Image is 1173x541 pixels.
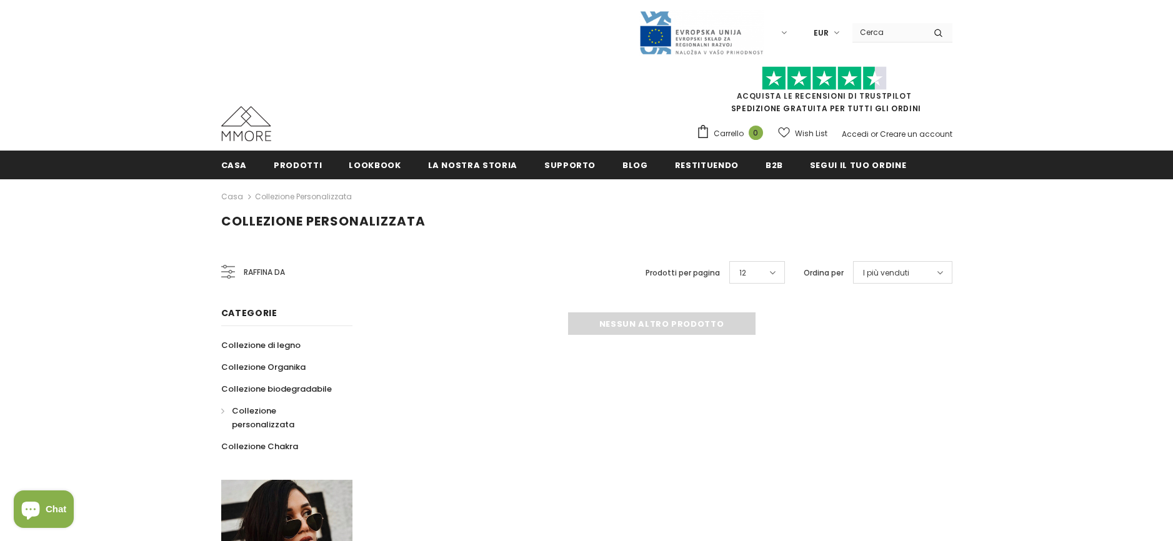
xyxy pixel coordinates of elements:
a: Prodotti [274,151,322,179]
span: Prodotti [274,159,322,171]
a: Creare un account [880,129,952,139]
img: Fidati di Pilot Stars [762,66,887,91]
span: La nostra storia [428,159,517,171]
a: Collezione Organika [221,356,306,378]
span: Collezione biodegradabile [221,383,332,395]
a: Wish List [778,122,827,144]
span: B2B [766,159,783,171]
input: Search Site [852,23,924,41]
a: Javni Razpis [639,27,764,37]
a: Collezione biodegradabile [221,378,332,400]
span: Blog [622,159,648,171]
span: 12 [739,267,746,279]
a: supporto [544,151,596,179]
a: La nostra storia [428,151,517,179]
a: Collezione Chakra [221,435,298,457]
a: Restituendo [675,151,739,179]
span: Segui il tuo ordine [810,159,906,171]
span: Restituendo [675,159,739,171]
span: supporto [544,159,596,171]
a: Collezione personalizzata [255,191,352,202]
span: or [871,129,878,139]
a: Collezione di legno [221,334,301,356]
span: Collezione personalizzata [232,405,294,430]
span: Raffina da [244,266,285,279]
span: Lookbook [349,159,401,171]
span: I più venduti [863,267,909,279]
a: Collezione personalizzata [221,400,339,435]
span: Categorie [221,307,277,319]
a: Segui il tuo ordine [810,151,906,179]
span: Collezione Organika [221,361,306,373]
a: Acquista le recensioni di TrustPilot [737,91,912,101]
span: Casa [221,159,247,171]
span: Wish List [795,127,827,140]
a: Accedi [842,129,869,139]
a: Casa [221,151,247,179]
a: Carrello 0 [696,124,769,143]
a: Blog [622,151,648,179]
a: Lookbook [349,151,401,179]
span: Collezione di legno [221,339,301,351]
a: B2B [766,151,783,179]
span: Carrello [714,127,744,140]
label: Prodotti per pagina [646,267,720,279]
label: Ordina per [804,267,844,279]
img: Casi MMORE [221,106,271,141]
span: 0 [749,126,763,140]
span: Collezione Chakra [221,440,298,452]
img: Javni Razpis [639,10,764,56]
a: Casa [221,189,243,204]
inbox-online-store-chat: Shopify online store chat [10,490,77,531]
span: SPEDIZIONE GRATUITA PER TUTTI GLI ORDINI [696,72,952,114]
span: EUR [814,27,829,39]
span: Collezione personalizzata [221,212,426,230]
